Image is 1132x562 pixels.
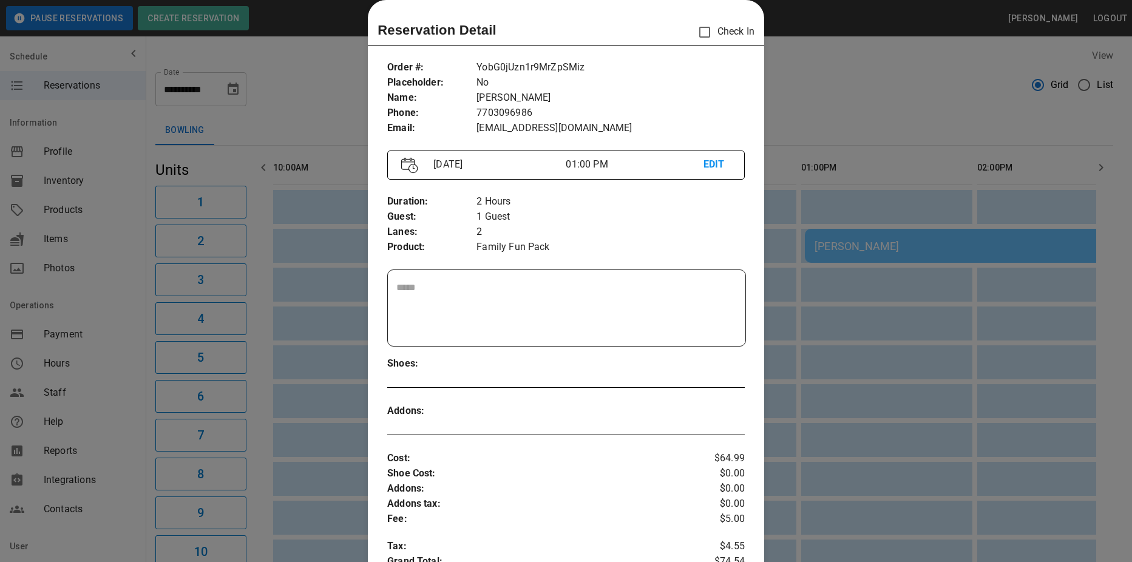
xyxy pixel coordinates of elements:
p: Shoes : [387,356,476,371]
p: Cost : [387,451,685,466]
p: $0.00 [685,466,745,481]
p: $0.00 [685,496,745,512]
p: Addons : [387,404,476,419]
p: Product : [387,240,476,255]
p: Addons : [387,481,685,496]
p: 01:00 PM [566,157,703,172]
p: Duration : [387,194,476,209]
p: $5.00 [685,512,745,527]
p: [PERSON_NAME] [476,90,745,106]
p: Family Fun Pack [476,240,745,255]
p: Name : [387,90,476,106]
p: Reservation Detail [378,20,497,40]
img: Vector [401,157,418,174]
p: Addons tax : [387,496,685,512]
p: $0.00 [685,481,745,496]
p: $64.99 [685,451,745,466]
p: Tax : [387,539,685,554]
p: Check In [692,19,754,45]
p: EDIT [703,157,731,172]
p: 1 Guest [476,209,745,225]
p: 2 Hours [476,194,745,209]
p: YobG0jUzn1r9MrZpSMiz [476,60,745,75]
p: Phone : [387,106,476,121]
p: $4.55 [685,539,745,554]
p: Lanes : [387,225,476,240]
p: Shoe Cost : [387,466,685,481]
p: [EMAIL_ADDRESS][DOMAIN_NAME] [476,121,745,136]
p: Guest : [387,209,476,225]
p: Fee : [387,512,685,527]
p: 2 [476,225,745,240]
p: Placeholder : [387,75,476,90]
p: Order # : [387,60,476,75]
p: 7703096986 [476,106,745,121]
p: [DATE] [429,157,566,172]
p: Email : [387,121,476,136]
p: No [476,75,745,90]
